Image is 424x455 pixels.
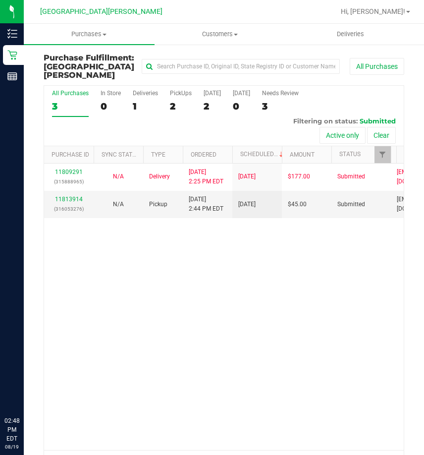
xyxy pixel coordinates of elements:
[288,172,310,181] span: $177.00
[204,101,221,112] div: 2
[50,177,88,186] p: (315888965)
[142,59,340,74] input: Search Purchase ID, Original ID, State Registry ID or Customer Name...
[262,90,299,97] div: Needs Review
[29,374,41,386] iframe: Resource center unread badge
[170,101,192,112] div: 2
[52,90,89,97] div: All Purchases
[155,30,285,39] span: Customers
[350,58,404,75] button: All Purchases
[113,173,124,180] span: Not Applicable
[339,151,361,158] a: Status
[40,7,162,16] span: [GEOGRAPHIC_DATA][PERSON_NAME]
[233,90,250,97] div: [DATE]
[290,151,315,158] a: Amount
[204,90,221,97] div: [DATE]
[101,101,121,112] div: 0
[149,172,170,181] span: Delivery
[367,127,396,144] button: Clear
[238,200,256,209] span: [DATE]
[240,151,285,158] a: Scheduled
[55,169,83,175] a: 11809291
[4,416,19,443] p: 02:48 PM EDT
[113,200,124,209] button: N/A
[337,200,365,209] span: Submitted
[341,7,405,15] span: Hi, [PERSON_NAME]!
[374,146,391,163] a: Filter
[7,29,17,39] inline-svg: Inventory
[337,172,365,181] span: Submitted
[170,90,192,97] div: PickUps
[44,54,142,80] h3: Purchase Fulfillment:
[293,117,358,125] span: Filtering on status:
[52,101,89,112] div: 3
[189,195,223,214] span: [DATE] 2:44 PM EDT
[319,127,366,144] button: Active only
[113,172,124,181] button: N/A
[24,24,155,45] a: Purchases
[189,168,223,186] span: [DATE] 2:25 PM EDT
[50,204,88,214] p: (316053276)
[7,50,17,60] inline-svg: Retail
[133,101,158,112] div: 1
[113,201,124,208] span: Not Applicable
[238,172,256,181] span: [DATE]
[288,200,307,209] span: $45.00
[55,196,83,203] a: 11813914
[191,151,216,158] a: Ordered
[24,30,155,39] span: Purchases
[262,101,299,112] div: 3
[285,24,416,45] a: Deliveries
[149,200,167,209] span: Pickup
[233,101,250,112] div: 0
[101,90,121,97] div: In Store
[133,90,158,97] div: Deliveries
[4,443,19,451] p: 08/19
[10,376,40,405] iframe: Resource center
[151,151,165,158] a: Type
[7,71,17,81] inline-svg: Reports
[360,117,396,125] span: Submitted
[44,62,134,80] span: [GEOGRAPHIC_DATA][PERSON_NAME]
[52,151,89,158] a: Purchase ID
[323,30,377,39] span: Deliveries
[155,24,285,45] a: Customers
[102,151,140,158] a: Sync Status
